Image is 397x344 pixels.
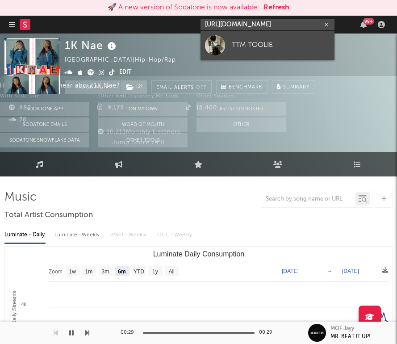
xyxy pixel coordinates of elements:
text: 1m [85,268,93,275]
button: Tracking [65,80,121,94]
input: Search for artists [201,19,334,30]
text: 4k [21,302,26,307]
span: Total Artist Consumption [4,210,93,221]
div: 🚀 A new version of Sodatone is now available. [108,2,259,13]
span: ( 2 ) [121,80,147,94]
div: MOF Jayy [330,325,354,333]
em: Off [196,85,207,90]
div: Luminate - Daily [4,227,46,243]
text: 1y [152,268,158,275]
text: 1w [69,268,76,275]
span: Benchmark [229,82,263,93]
span: 18,400 [186,105,217,111]
button: Refresh [263,2,289,13]
div: 99 + [363,18,374,25]
text: 6m [118,268,125,275]
span: Jump Score: 74.0 [112,140,165,146]
button: (2) [121,80,147,94]
button: 99+ [360,21,367,28]
div: [GEOGRAPHIC_DATA] | Hip-Hop/Rap [65,55,196,66]
text: [DATE] [342,268,359,274]
div: 00:29 [259,327,277,338]
a: TTM TOOLIE [201,31,334,60]
div: MR. BEAT IT UP! [330,333,371,341]
input: Search by song name or URL [261,196,355,203]
text: Luminate Daily Consumption [153,250,245,258]
div: Luminate - Weekly [54,227,101,243]
div: TTM TOOLIE [232,40,330,50]
text: 3m [102,268,109,275]
span: 880 [9,105,31,111]
text: All [168,268,174,275]
text: → [327,268,332,274]
text: [DATE] [282,268,299,274]
text: YTD [134,268,144,275]
span: 10,213 Monthly Listeners [96,129,180,135]
button: Summary [272,80,314,94]
span: 9,173 [97,105,124,111]
button: Email AlertsOff [151,80,212,94]
span: Summary [283,85,309,90]
div: 1K Nae [65,38,118,53]
div: 00:29 [121,327,138,338]
text: Zoom [49,268,63,275]
button: Edit [119,67,131,78]
span: 78 [9,117,27,123]
a: Benchmark [216,80,267,94]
